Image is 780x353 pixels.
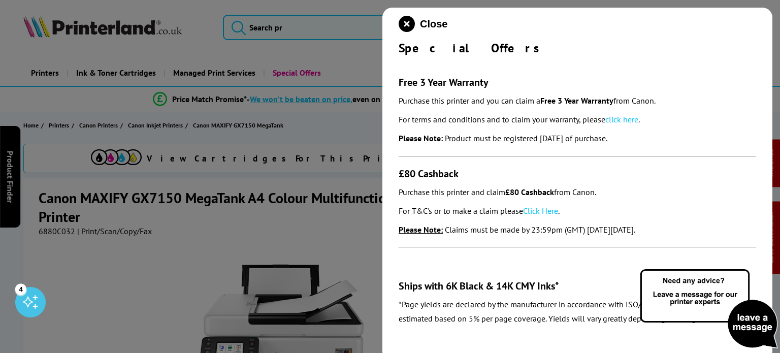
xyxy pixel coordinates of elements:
div: Special Offers [399,40,756,56]
span: Close [420,18,447,30]
p: For terms and conditions and to claim your warranty, please . [399,113,756,126]
button: close modal [399,16,447,32]
strong: Please Note: [399,224,443,235]
a: Click Here [523,206,558,216]
p: . [399,223,756,237]
h3: Ships with 6K Black & 14K CMY Inks* [399,279,756,293]
i: Claims must be made by 23:59pm (GMT) [DATE][DATE] [445,224,634,235]
p: Purchase this printer and you can claim a from Canon. [399,94,756,108]
em: Product must be registered [DATE] of purchase [445,133,606,143]
a: click here [605,114,638,124]
p: Purchase this printer and claim from Canon. [399,185,756,199]
em: *Page yields are declared by the manufacturer in accordance with ISO/IEC standards or occasionall... [399,299,754,337]
strong: Free 3 Year Warranty [540,95,613,106]
p: For T&C's or to make a claim please . [399,204,756,218]
img: Open Live Chat window [638,268,780,351]
p: . [399,132,756,145]
h3: £80 Cashback [399,167,756,180]
div: 4 [15,283,26,295]
strong: Please Note: [399,133,443,143]
strong: £80 Cashback [505,187,554,197]
h3: Free 3 Year Warranty [399,76,756,89]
